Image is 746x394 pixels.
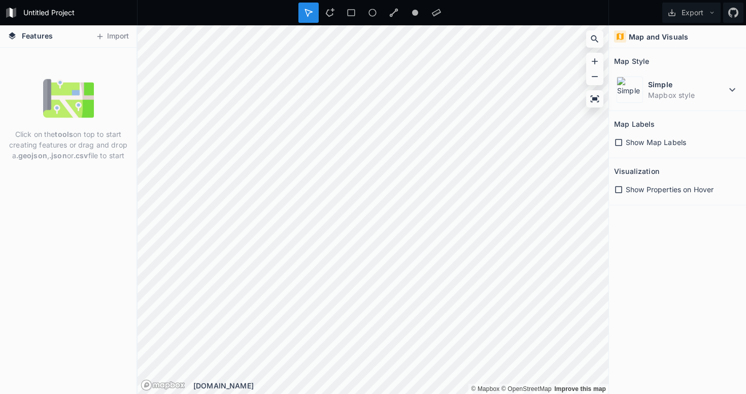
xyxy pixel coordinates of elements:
img: Simple [617,77,643,103]
img: empty [43,73,94,124]
h2: Visualization [614,163,659,179]
span: Show Properties on Hover [626,184,714,195]
button: Import [90,28,134,45]
p: Click on the on top to start creating features or drag and drop a , or file to start [8,129,129,161]
a: Mapbox logo [141,379,185,391]
h2: Map Labels [614,116,655,132]
a: Mapbox [471,385,499,392]
dt: Simple [648,79,726,90]
span: Show Map Labels [626,137,686,148]
dd: Mapbox style [648,90,726,100]
h2: Map Style [614,53,649,69]
span: Features [22,30,53,41]
div: [DOMAIN_NAME] [193,380,608,391]
a: OpenStreetMap [501,385,552,392]
a: Map feedback [554,385,606,392]
strong: .geojson [16,151,47,160]
strong: .csv [74,151,88,160]
strong: .json [49,151,67,160]
strong: tools [55,130,73,138]
h4: Map and Visuals [629,31,688,42]
button: Export [662,3,721,23]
